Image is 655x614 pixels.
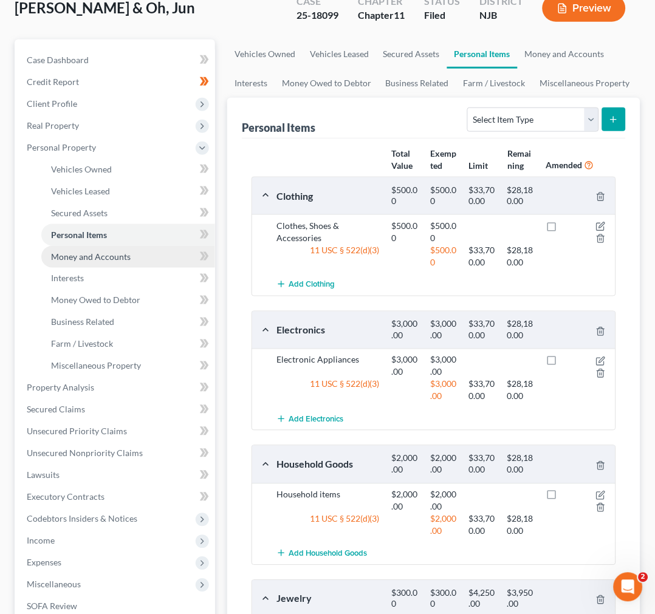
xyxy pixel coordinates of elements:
span: Unsecured Nonpriority Claims [27,448,143,459]
button: Add Electronics [276,408,343,430]
span: Add Electronics [289,414,343,424]
span: Farm / Livestock [51,339,113,349]
span: Case Dashboard [27,55,89,65]
a: Farm / Livestock [41,333,215,355]
a: Lawsuits [17,465,215,486]
div: Personal Items [242,120,315,135]
div: $3,000.00 [386,319,424,341]
a: Interests [41,268,215,290]
div: 11 USC § 522(d)(3) [270,513,386,537]
div: $2,000.00 [424,453,462,476]
strong: Remaining [507,148,531,171]
span: Real Property [27,120,79,131]
div: $3,000.00 [424,354,462,378]
a: Miscellaneous Property [41,355,215,377]
a: Vehicles Owned [227,39,303,69]
a: Business Related [41,312,215,333]
span: Personal Items [51,230,107,240]
div: $28,180.00 [501,319,540,341]
a: Interests [227,69,275,98]
div: $2,000.00 [386,489,424,513]
span: Money Owed to Debtor [51,295,140,305]
a: Unsecured Nonpriority Claims [17,443,215,465]
div: $28,180.00 [501,378,540,403]
span: Personal Property [27,142,96,152]
span: Secured Claims [27,404,85,415]
div: Clothes, Shoes & Accessories [270,220,386,244]
span: Income [27,536,55,546]
div: $33,700.00 [463,319,501,341]
a: Miscellaneous Property [533,69,637,98]
div: $500.00 [386,220,424,244]
span: Miscellaneous [27,579,81,590]
div: $28,180.00 [501,185,540,207]
span: Vehicles Leased [51,186,110,196]
span: Miscellaneous Property [51,361,141,371]
div: Chapter [358,9,405,22]
span: Lawsuits [27,470,60,480]
a: Executory Contracts [17,486,215,508]
a: Money and Accounts [518,39,612,69]
div: $28,180.00 [501,244,540,268]
a: Vehicles Owned [41,159,215,180]
div: $3,000.00 [424,319,462,341]
span: Codebtors Insiders & Notices [27,514,137,524]
div: Clothing [270,189,386,202]
div: $28,180.00 [501,453,540,476]
span: 2 [639,573,648,582]
div: Household Goods [270,458,386,471]
a: Money and Accounts [41,246,215,268]
div: $3,000.00 [424,378,462,403]
div: NJB [479,9,523,22]
a: Money Owed to Debtor [41,290,215,312]
a: Vehicles Leased [41,180,215,202]
div: $33,700.00 [463,513,501,537]
div: $2,000.00 [424,513,462,537]
span: Expenses [27,558,61,568]
div: $33,700.00 [463,185,501,207]
span: Vehicles Owned [51,164,112,174]
div: Electronic Appliances [270,354,386,378]
iframe: Intercom live chat [614,573,643,602]
div: $33,700.00 [463,378,501,403]
button: Add Household Goods [276,542,367,565]
strong: Exempted [430,148,456,171]
div: $3,950.00 [501,588,540,610]
a: Case Dashboard [17,49,215,71]
div: Jewelry [270,592,386,605]
span: Unsecured Priority Claims [27,426,127,437]
div: $500.00 [424,220,462,244]
div: $500.00 [424,185,462,207]
div: $4,250.00 [463,588,501,610]
span: Property Analysis [27,383,94,393]
div: $300.00 [424,588,462,610]
strong: Total Value [392,148,413,171]
div: $33,700.00 [463,453,501,476]
a: Vehicles Leased [303,39,376,69]
div: $33,700.00 [463,244,501,268]
span: Secured Assets [51,208,108,218]
div: $28,180.00 [501,513,540,537]
div: $500.00 [386,185,424,207]
span: Add Household Goods [289,548,367,558]
div: Household items [270,489,386,513]
button: Add Clothing [276,273,335,296]
a: Farm / Livestock [456,69,533,98]
div: $300.00 [386,588,424,610]
span: Credit Report [27,77,79,87]
div: Electronics [270,324,386,336]
span: Executory Contracts [27,492,105,502]
div: $2,000.00 [424,489,462,513]
a: Secured Assets [376,39,447,69]
a: Property Analysis [17,377,215,399]
a: Business Related [379,69,456,98]
a: Secured Claims [17,399,215,421]
span: Money and Accounts [51,251,131,262]
div: 11 USC § 522(d)(3) [270,378,386,403]
span: SOFA Review [27,601,77,612]
a: Unsecured Priority Claims [17,421,215,443]
a: Money Owed to Debtor [275,69,379,98]
div: $500.00 [424,244,462,268]
div: 25-18099 [297,9,338,22]
strong: Limit [469,160,489,171]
